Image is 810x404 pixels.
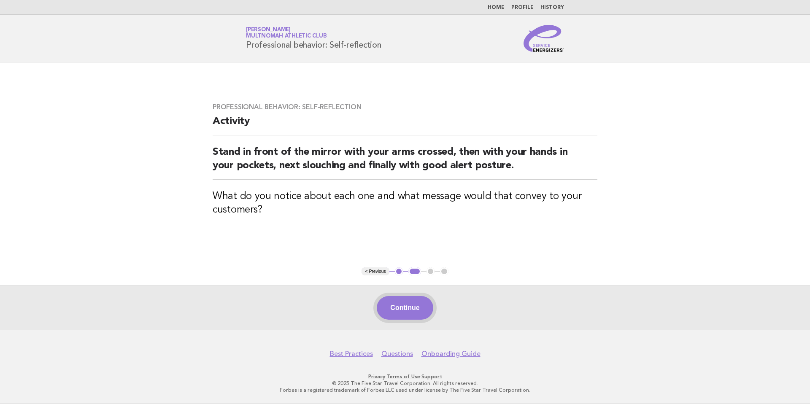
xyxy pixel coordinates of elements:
[246,27,327,39] a: [PERSON_NAME]Multnomah Athletic Club
[246,27,381,49] h1: Professional behavior: Self-reflection
[488,5,505,10] a: Home
[147,380,663,387] p: © 2025 The Five Star Travel Corporation. All rights reserved.
[408,267,421,276] button: 2
[330,350,373,358] a: Best Practices
[524,25,564,52] img: Service Energizers
[213,145,597,180] h2: Stand in front of the mirror with your arms crossed, then with your hands in your pockets, next s...
[421,350,481,358] a: Onboarding Guide
[213,103,597,111] h3: Professional behavior: Self-reflection
[147,387,663,393] p: Forbes is a registered trademark of Forbes LLC used under license by The Five Star Travel Corpora...
[386,374,420,380] a: Terms of Use
[395,267,403,276] button: 1
[246,34,327,39] span: Multnomah Athletic Club
[213,115,597,135] h2: Activity
[511,5,534,10] a: Profile
[362,267,389,276] button: < Previous
[147,373,663,380] p: · ·
[368,374,385,380] a: Privacy
[421,374,442,380] a: Support
[381,350,413,358] a: Questions
[540,5,564,10] a: History
[213,190,597,217] h3: What do you notice about each one and what message would that convey to your customers?
[377,296,433,320] button: Continue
